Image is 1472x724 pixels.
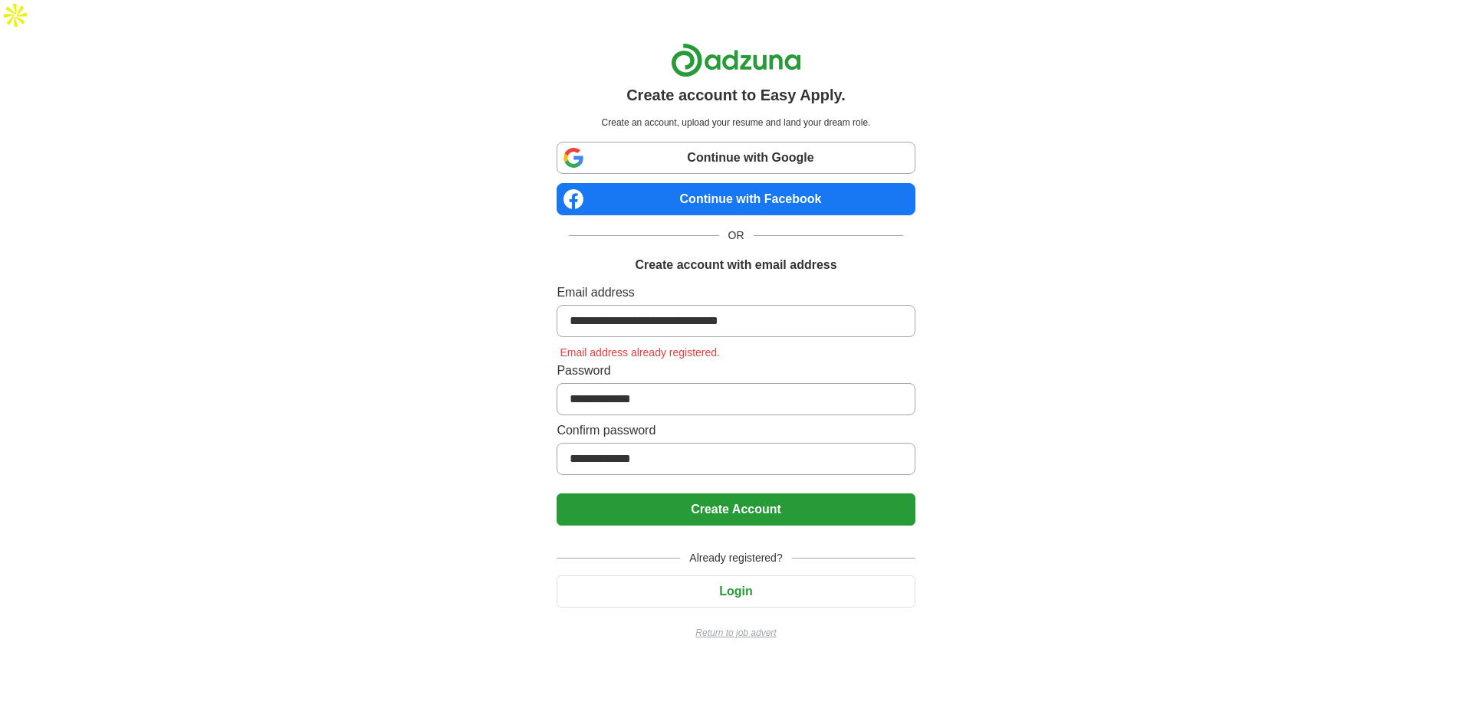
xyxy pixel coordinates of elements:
label: Password [557,362,915,380]
a: Return to job advert [557,626,915,640]
a: Continue with Facebook [557,183,915,215]
h1: Create account with email address [635,256,836,274]
span: OR [719,228,754,244]
span: Already registered? [680,550,791,566]
p: Create an account, upload your resume and land your dream role. [560,116,912,129]
h1: Create account to Easy Apply. [626,84,846,106]
img: Adzuna logo [671,43,801,77]
button: Login [557,575,915,608]
a: Login [557,585,915,598]
a: Continue with Google [557,142,915,174]
button: Create Account [557,493,915,526]
label: Confirm password [557,421,915,440]
label: Email address [557,283,915,302]
span: Email address already registered. [557,346,723,359]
